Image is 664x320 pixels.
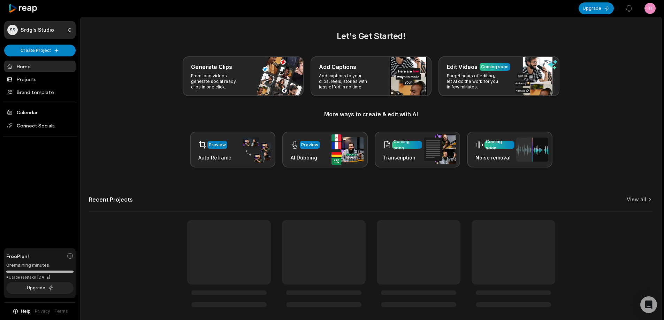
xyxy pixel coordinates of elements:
[4,73,76,85] a: Projects
[4,86,76,98] a: Brand template
[209,142,226,148] div: Preview
[579,2,614,14] button: Upgrade
[319,73,373,90] p: Add captions to your clips, reels, stories with less effort in no time.
[394,139,420,151] div: Coming soon
[383,154,422,161] h3: Transcription
[424,134,456,164] img: transcription.png
[89,30,653,42] h2: Let's Get Started!
[198,154,231,161] h3: Auto Reframe
[12,308,31,314] button: Help
[21,27,54,33] p: Srdg's Studio
[301,142,318,148] div: Preview
[4,119,76,132] span: Connect Socials
[191,63,232,71] h3: Generate Clips
[54,308,68,314] a: Terms
[4,45,76,56] button: Create Project
[89,110,653,118] h3: More ways to create & edit with AI
[319,63,356,71] h3: Add Captions
[486,139,513,151] div: Coming soon
[7,25,18,35] div: SS
[627,196,646,203] a: View all
[291,154,320,161] h3: AI Dubbing
[475,154,514,161] h3: Noise removal
[35,308,50,314] a: Privacy
[6,275,74,280] div: *Usage resets on [DATE]
[447,73,501,90] p: Forget hours of editing, let AI do the work for you in few minutes.
[516,138,548,162] img: noise_removal.png
[447,63,478,71] h3: Edit Videos
[640,296,657,313] div: Open Intercom Messenger
[4,107,76,118] a: Calendar
[4,61,76,72] a: Home
[331,134,364,165] img: ai_dubbing.png
[239,136,271,163] img: auto_reframe.png
[191,73,245,90] p: From long videos generate social ready clips in one click.
[21,308,31,314] span: Help
[89,196,133,203] h2: Recent Projects
[6,282,74,294] button: Upgrade
[6,252,29,260] span: Free Plan!
[6,262,74,269] div: 0 remaining minutes
[481,64,509,70] div: Coming soon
